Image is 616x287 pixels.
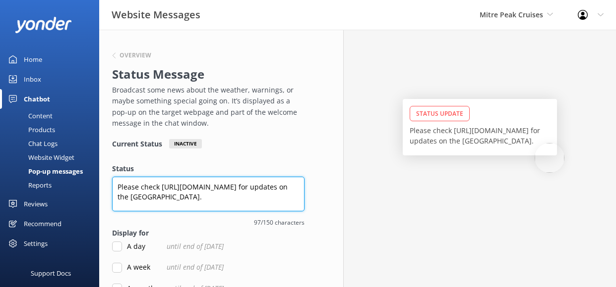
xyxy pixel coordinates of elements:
div: Reviews [24,194,48,214]
div: Chat Logs [6,137,58,150]
a: Reports [6,178,99,192]
div: Products [6,123,55,137]
div: Recommend [24,214,62,234]
div: Settings [24,234,48,253]
a: Pop-up messages [6,164,99,178]
textarea: Please check [URL][DOMAIN_NAME] for updates on the [GEOGRAPHIC_DATA]. [112,177,305,211]
label: Status [112,163,305,174]
span: until end of [DATE] [167,241,224,252]
span: 97/150 characters [112,218,305,227]
div: Website Widget [6,150,74,164]
span: Mitre Peak Cruises [480,10,543,19]
label: Display for [112,228,305,239]
a: Products [6,123,99,137]
div: Inactive [169,139,202,148]
img: yonder-white-logo.png [15,17,72,33]
a: Content [6,109,99,123]
div: Support Docs [31,263,71,283]
label: A week [112,262,150,273]
p: Broadcast some news about the weather, warnings, or maybe something special going on. It’s displa... [112,85,300,129]
div: Chatbot [24,89,50,109]
h4: Current Status [112,139,162,148]
label: A day [112,241,145,252]
p: Please check [URL][DOMAIN_NAME] for updates on the [GEOGRAPHIC_DATA]. [410,125,550,146]
div: Pop-up messages [6,164,83,178]
div: Inbox [24,69,41,89]
a: Chat Logs [6,137,99,150]
div: Status Update [410,106,470,121]
button: Overview [112,52,151,58]
div: Content [6,109,53,123]
span: until end of [DATE] [167,262,224,273]
h2: Status Message [112,65,300,84]
a: Website Widget [6,150,99,164]
h3: Website Messages [112,7,200,23]
div: Home [24,49,42,69]
h6: Overview [120,52,151,58]
div: Reports [6,178,52,192]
